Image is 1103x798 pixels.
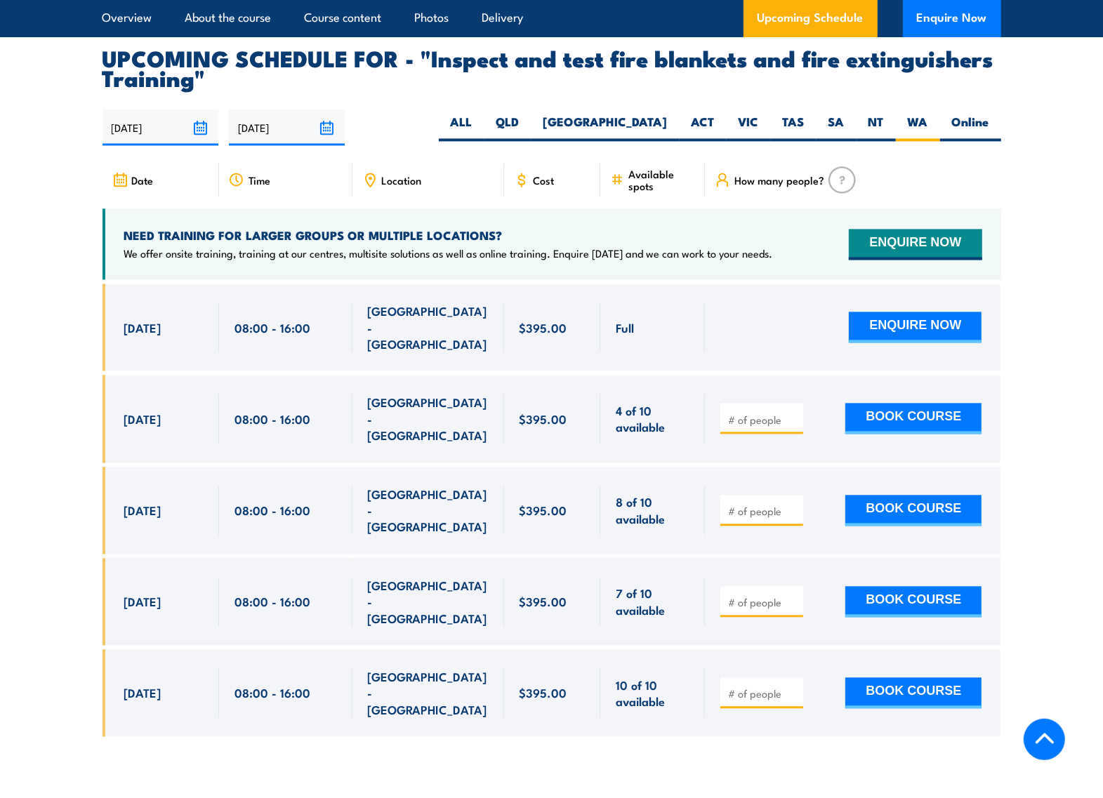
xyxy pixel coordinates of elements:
label: ALL [439,114,484,141]
button: BOOK COURSE [845,403,982,434]
input: To date [229,109,345,145]
span: [GEOGRAPHIC_DATA] - [GEOGRAPHIC_DATA] [368,302,489,352]
label: [GEOGRAPHIC_DATA] [531,114,680,141]
span: $395.00 [520,319,567,335]
h4: NEED TRAINING FOR LARGER GROUPS OR MULTIPLE LOCATIONS? [124,227,773,243]
span: [DATE] [124,502,161,518]
label: VIC [727,114,771,141]
label: WA [896,114,940,141]
span: Available spots [628,168,695,192]
h2: UPCOMING SCHEDULE FOR - "Inspect and test fire blankets and fire extinguishers Training" [103,48,1001,87]
input: # of people [728,504,798,518]
span: 08:00 - 16:00 [235,411,310,427]
span: [GEOGRAPHIC_DATA] - [GEOGRAPHIC_DATA] [368,486,489,535]
span: 08:00 - 16:00 [235,684,310,700]
label: Online [940,114,1001,141]
span: [GEOGRAPHIC_DATA] - [GEOGRAPHIC_DATA] [368,668,489,717]
span: 08:00 - 16:00 [235,319,310,335]
label: SA [817,114,857,141]
span: [DATE] [124,411,161,427]
span: [DATE] [124,319,161,335]
label: ACT [680,114,727,141]
span: $395.00 [520,593,567,609]
p: We offer onsite training, training at our centres, multisite solutions as well as online training... [124,246,773,260]
label: TAS [771,114,817,141]
span: Full [616,319,634,335]
input: # of people [728,686,798,700]
button: ENQUIRE NOW [849,229,982,260]
label: QLD [484,114,531,141]
span: Cost [534,174,555,186]
span: 7 of 10 available [616,585,689,618]
span: [GEOGRAPHIC_DATA] - [GEOGRAPHIC_DATA] [368,577,489,626]
span: 10 of 10 available [616,677,689,710]
span: $395.00 [520,684,567,700]
span: $395.00 [520,502,567,518]
span: [GEOGRAPHIC_DATA] - [GEOGRAPHIC_DATA] [368,394,489,443]
input: # of people [728,595,798,609]
span: Location [382,174,422,186]
span: [DATE] [124,684,161,700]
label: NT [857,114,896,141]
span: $395.00 [520,411,567,427]
span: 8 of 10 available [616,493,689,526]
button: BOOK COURSE [845,495,982,526]
button: ENQUIRE NOW [849,312,982,343]
input: From date [103,109,218,145]
button: BOOK COURSE [845,677,982,708]
span: How many people? [734,174,824,186]
span: 08:00 - 16:00 [235,593,310,609]
span: 08:00 - 16:00 [235,502,310,518]
span: Date [132,174,154,186]
button: BOOK COURSE [845,586,982,617]
span: [DATE] [124,593,161,609]
input: # of people [728,413,798,427]
span: Time [249,174,270,186]
span: 4 of 10 available [616,402,689,435]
